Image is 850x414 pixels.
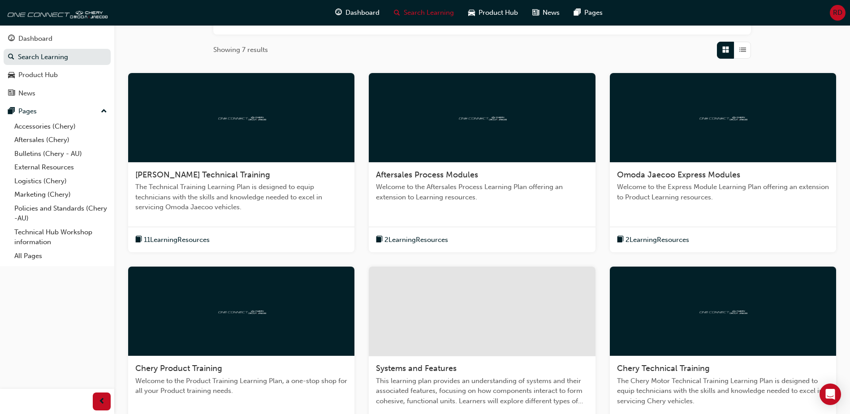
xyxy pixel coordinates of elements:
span: Chery Technical Training [617,363,710,373]
img: oneconnect [698,307,747,315]
span: List [739,45,746,55]
span: Pages [584,8,603,18]
span: book-icon [617,234,624,246]
button: Pages [4,103,111,120]
span: news-icon [532,7,539,18]
span: guage-icon [8,35,15,43]
span: Chery Product Training [135,363,222,373]
a: Bulletins (Chery - AU) [11,147,111,161]
div: Dashboard [18,34,52,44]
div: Pages [18,106,37,116]
span: Omoda Jaecoo Express Modules [617,170,740,180]
span: The Chery Motor Technical Training Learning Plan is designed to equip technicians with the skills... [617,376,829,406]
img: oneconnect [4,4,108,22]
span: Search Learning [404,8,454,18]
span: 11 Learning Resources [144,235,210,245]
span: book-icon [376,234,383,246]
a: search-iconSearch Learning [387,4,461,22]
a: Policies and Standards (Chery -AU) [11,202,111,225]
a: All Pages [11,249,111,263]
a: oneconnect[PERSON_NAME] Technical TrainingThe Technical Training Learning Plan is designed to equ... [128,73,354,253]
span: Dashboard [345,8,380,18]
button: RD [830,5,846,21]
a: Aftersales (Chery) [11,133,111,147]
span: News [543,8,560,18]
span: The Technical Training Learning Plan is designed to equip technicians with the skills and knowled... [135,182,347,212]
span: car-icon [468,7,475,18]
a: External Resources [11,160,111,174]
a: Accessories (Chery) [11,120,111,134]
img: oneconnect [217,307,266,315]
button: DashboardSearch LearningProduct HubNews [4,29,111,103]
img: oneconnect [698,113,747,121]
div: Product Hub [18,70,58,80]
span: Grid [722,45,729,55]
a: pages-iconPages [567,4,610,22]
span: up-icon [101,106,107,117]
img: oneconnect [457,113,507,121]
img: oneconnect [217,113,266,121]
span: search-icon [8,53,14,61]
div: News [18,88,35,99]
div: Open Intercom Messenger [820,384,841,405]
a: car-iconProduct Hub [461,4,525,22]
a: Logistics (Chery) [11,174,111,188]
a: oneconnectAftersales Process ModulesWelcome to the Aftersales Process Learning Plan offering an e... [369,73,595,253]
span: Showing 7 results [213,45,268,55]
span: RD [833,8,842,18]
span: search-icon [394,7,400,18]
span: Systems and Features [376,363,457,373]
a: guage-iconDashboard [328,4,387,22]
span: Welcome to the Aftersales Process Learning Plan offering an extension to Learning resources. [376,182,588,202]
span: prev-icon [99,396,105,407]
button: book-icon2LearningResources [376,234,448,246]
a: news-iconNews [525,4,567,22]
button: book-icon11LearningResources [135,234,210,246]
span: Product Hub [479,8,518,18]
a: Search Learning [4,49,111,65]
a: Product Hub [4,67,111,83]
span: news-icon [8,90,15,98]
a: Marketing (Chery) [11,188,111,202]
span: [PERSON_NAME] Technical Training [135,170,270,180]
span: Aftersales Process Modules [376,170,478,180]
span: This learning plan provides an understanding of systems and their associated features, focusing o... [376,376,588,406]
a: News [4,85,111,102]
span: guage-icon [335,7,342,18]
span: pages-icon [8,108,15,116]
a: Dashboard [4,30,111,47]
a: Technical Hub Workshop information [11,225,111,249]
span: book-icon [135,234,142,246]
span: car-icon [8,71,15,79]
span: 2 Learning Resources [384,235,448,245]
span: 2 Learning Resources [626,235,689,245]
span: Welcome to the Express Module Learning Plan offering an extension to Product Learning resources. [617,182,829,202]
a: oneconnectOmoda Jaecoo Express ModulesWelcome to the Express Module Learning Plan offering an ext... [610,73,836,253]
span: Welcome to the Product Training Learning Plan, a one-stop shop for all your Product training needs. [135,376,347,396]
span: pages-icon [574,7,581,18]
button: book-icon2LearningResources [617,234,689,246]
